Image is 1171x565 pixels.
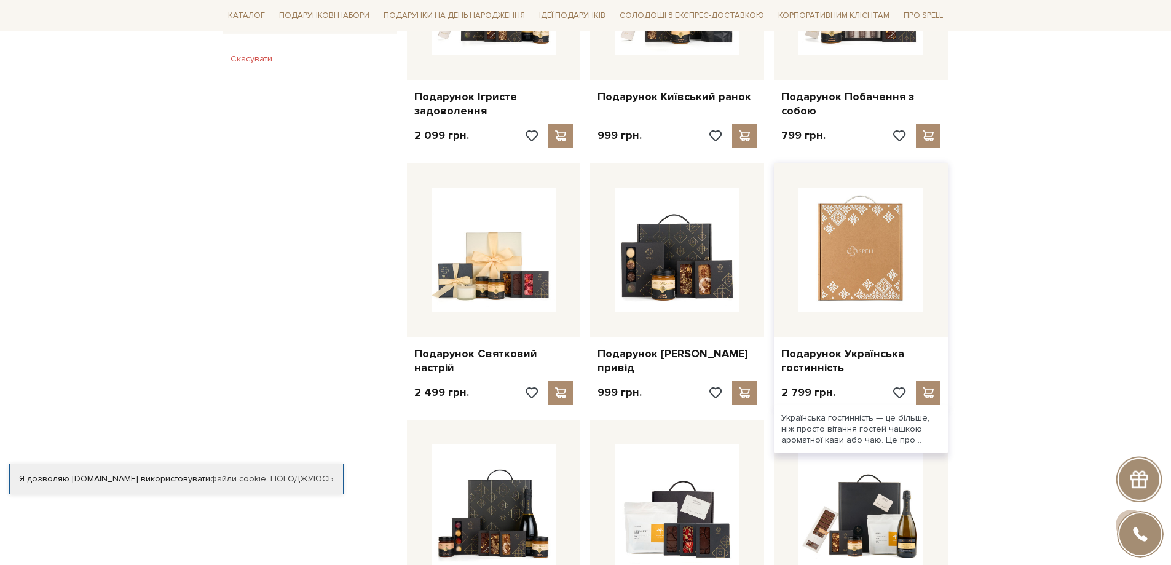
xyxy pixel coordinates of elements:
a: Подарунок Київський ранок [597,90,757,104]
div: Українська гостинність — це більше, ніж просто вітання гостей чашкою ароматної кави або чаю. Це п... [774,405,948,454]
img: Подарунок Українська гостинність [798,188,923,312]
span: Ідеї подарунків [534,6,610,25]
p: 799 грн. [781,128,826,143]
a: Погоджуюсь [270,473,333,484]
p: 999 грн. [597,385,642,400]
a: Корпоративним клієнтам [773,5,894,26]
span: Подарунки на День народження [379,6,530,25]
span: Подарункові набори [274,6,374,25]
a: Солодощі з експрес-доставкою [615,5,769,26]
a: Подарунок [PERSON_NAME] привід [597,347,757,376]
a: файли cookie [210,473,266,484]
p: 2 799 грн. [781,385,835,400]
a: Подарунок Ігристе задоволення [414,90,574,119]
span: Про Spell [899,6,948,25]
button: Скасувати [223,49,280,69]
p: 2 099 грн. [414,128,469,143]
a: Подарунок Українська гостинність [781,347,940,376]
p: 2 499 грн. [414,385,469,400]
a: Подарунок Побачення з собою [781,90,940,119]
p: 999 грн. [597,128,642,143]
span: Каталог [223,6,270,25]
div: Я дозволяю [DOMAIN_NAME] використовувати [10,473,343,484]
a: Подарунок Святковий настрій [414,347,574,376]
